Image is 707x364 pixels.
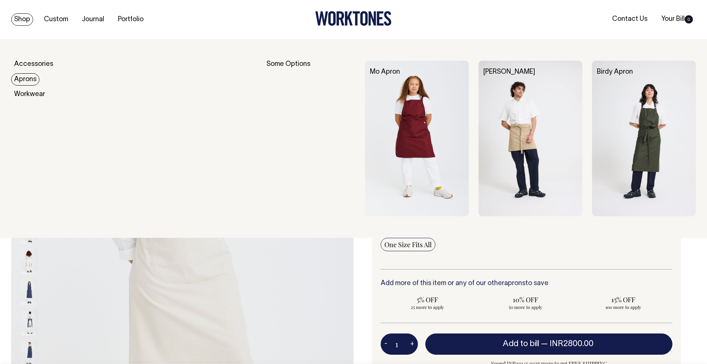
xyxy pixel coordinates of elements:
span: 50 more to apply [482,304,568,310]
a: aprons [504,280,525,287]
input: One Size Fits All [381,238,435,251]
img: Bobby Apron [479,61,582,217]
a: Journal [79,13,107,26]
span: 15% OFF [580,295,666,304]
div: Some Options [266,61,355,217]
a: Portfolio [115,13,147,26]
img: indigo [21,279,38,305]
a: Your Bill0 [658,13,696,25]
input: 10% OFF 50 more to apply [479,293,572,312]
a: Shop [11,13,33,26]
img: Birdy Apron [592,61,696,217]
span: One Size Fits All [384,240,432,249]
span: 10% OFF [482,295,568,304]
span: 0 [685,15,693,23]
h6: Add more of this item or any of our other to save [381,280,672,287]
img: indigo [21,310,38,336]
span: — [541,340,595,348]
span: Add to bill [503,340,539,348]
a: Mo Apron [370,69,400,75]
input: 5% OFF 25 more to apply [381,293,474,312]
input: 15% OFF 100 more to apply [577,293,670,312]
a: Birdy Apron [597,69,633,75]
button: - [381,337,391,352]
img: Mo Apron [365,61,469,217]
a: Aprons [11,73,39,86]
button: + [406,337,418,352]
a: [PERSON_NAME] [483,69,535,75]
a: Custom [41,13,71,26]
span: 100 more to apply [580,304,666,310]
a: Contact Us [609,13,650,25]
a: Workwear [11,88,48,100]
img: natural [21,249,38,275]
button: Add to bill —INR2800.00 [425,333,672,354]
a: Accessories [11,58,56,70]
span: 25 more to apply [384,304,470,310]
span: INR2800.00 [550,340,594,348]
span: 5% OFF [384,295,470,304]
